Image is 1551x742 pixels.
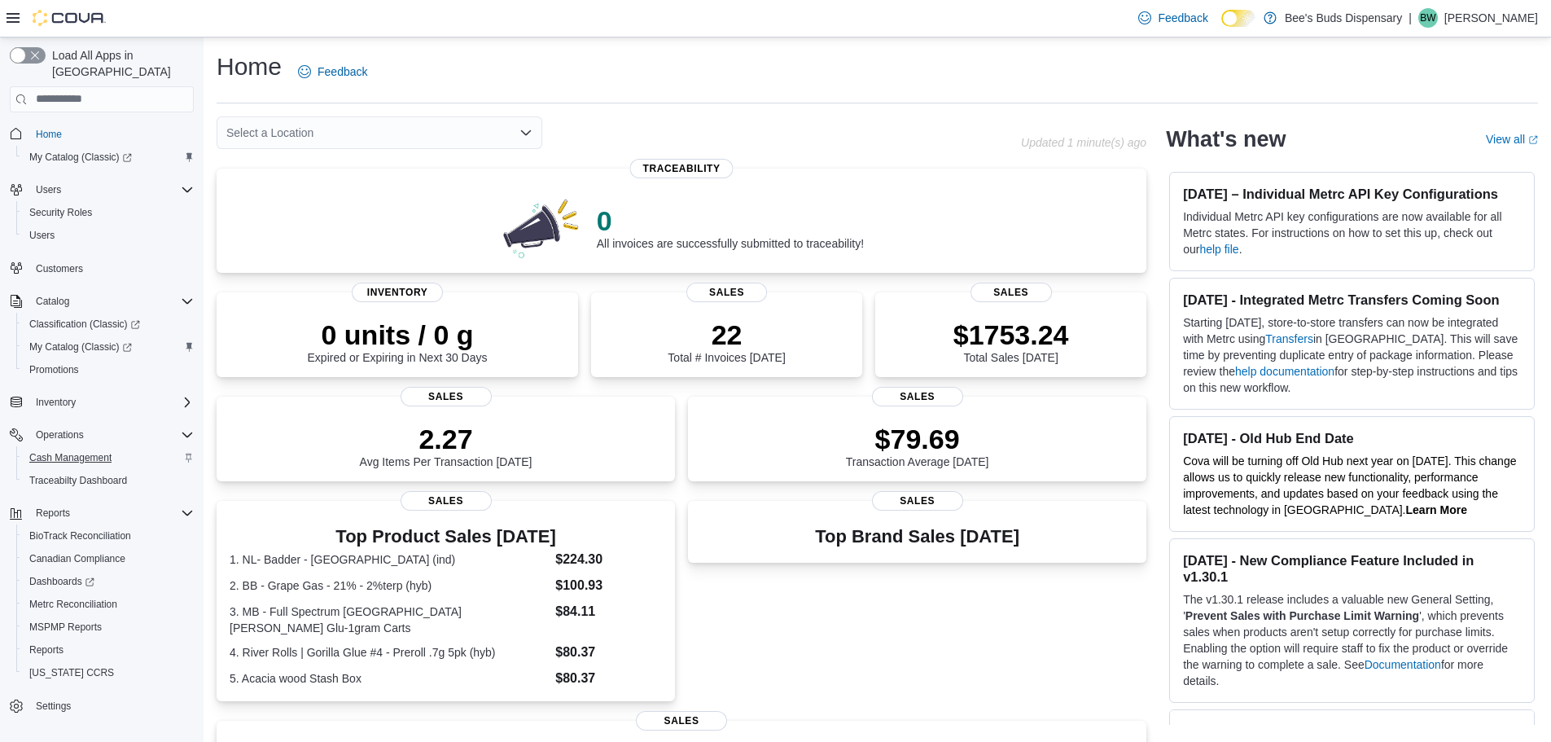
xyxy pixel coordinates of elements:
a: Learn More [1406,503,1467,516]
span: Promotions [23,360,194,380]
p: Updated 1 minute(s) ago [1021,136,1146,149]
button: Reports [29,503,77,523]
span: [US_STATE] CCRS [29,666,114,679]
div: Avg Items Per Transaction [DATE] [360,423,532,468]
p: Individual Metrc API key configurations are now available for all Metrc states. For instructions ... [1183,209,1521,257]
button: Operations [29,425,90,445]
a: help documentation [1235,365,1334,378]
button: Open list of options [519,126,532,139]
dd: $224.30 [555,550,662,569]
dd: $80.37 [555,643,662,662]
button: Users [3,178,200,201]
dt: 1. NL- Badder - [GEOGRAPHIC_DATA] (ind) [230,551,549,568]
a: Users [23,226,61,245]
button: [US_STATE] CCRS [16,661,200,684]
a: Customers [29,259,90,279]
span: Cash Management [29,451,112,464]
span: Users [23,226,194,245]
span: Canadian Compliance [29,552,125,565]
a: Documentation [1365,658,1441,671]
span: MSPMP Reports [23,617,194,637]
p: $79.69 [846,423,989,455]
p: Bee's Buds Dispensary [1285,8,1402,28]
button: Customers [3,257,200,280]
span: Operations [36,428,84,441]
span: Washington CCRS [23,663,194,683]
span: Reports [29,503,194,523]
span: Settings [29,696,194,716]
button: Catalog [3,290,200,313]
a: Home [29,125,68,144]
p: $1753.24 [953,318,1069,351]
span: My Catalog (Classic) [29,151,132,164]
a: My Catalog (Classic) [23,337,138,357]
input: Dark Mode [1221,10,1255,27]
button: Users [16,224,200,247]
span: Canadian Compliance [23,549,194,569]
span: Promotions [29,363,79,376]
span: Operations [29,425,194,445]
span: BioTrack Reconciliation [23,526,194,546]
svg: External link [1528,135,1538,145]
button: Home [3,122,200,146]
h3: [DATE] - Old Hub End Date [1183,430,1521,446]
button: Reports [3,502,200,525]
a: My Catalog (Classic) [16,146,200,169]
span: Customers [29,258,194,279]
dd: $80.37 [555,669,662,688]
button: Users [29,180,68,200]
span: Sales [636,711,727,731]
span: Inventory [29,393,194,412]
button: BioTrack Reconciliation [16,525,200,547]
a: Classification (Classic) [23,314,147,334]
p: Starting [DATE], store-to-store transfers can now be integrated with Metrc using in [GEOGRAPHIC_D... [1183,314,1521,396]
span: Users [36,183,61,196]
button: Reports [16,639,200,661]
span: Dashboards [29,575,94,588]
p: 0 [597,204,864,237]
span: Load All Apps in [GEOGRAPHIC_DATA] [46,47,194,80]
dd: $84.11 [555,602,662,621]
strong: Prevent Sales with Purchase Limit Warning [1185,609,1419,622]
a: Security Roles [23,203,99,222]
button: Metrc Reconciliation [16,593,200,616]
p: | [1409,8,1412,28]
p: The v1.30.1 release includes a valuable new General Setting, ' ', which prevents sales when produ... [1183,591,1521,689]
a: Dashboards [16,570,200,593]
span: Sales [872,387,963,406]
dd: $100.93 [555,576,662,595]
span: Reports [36,507,70,520]
p: 2.27 [360,423,532,455]
button: Security Roles [16,201,200,224]
div: Total Sales [DATE] [953,318,1069,364]
h3: Top Brand Sales [DATE] [815,527,1019,547]
span: Security Roles [29,206,92,219]
p: 0 units / 0 g [308,318,488,351]
span: Security Roles [23,203,194,222]
span: Settings [36,700,71,713]
a: Traceabilty Dashboard [23,471,134,490]
a: Feedback [1132,2,1214,34]
div: Expired or Expiring in Next 30 Days [308,318,488,364]
h3: Top Product Sales [DATE] [230,527,662,547]
div: Transaction Average [DATE] [846,423,989,468]
a: Dashboards [23,572,101,591]
button: Inventory [29,393,82,412]
h3: [DATE] – Individual Metrc API Key Configurations [1183,186,1521,202]
span: Cova will be turning off Old Hub next year on [DATE]. This change allows us to quickly release ne... [1183,454,1516,516]
h3: [DATE] - New Compliance Feature Included in v1.30.1 [1183,552,1521,585]
dt: 3. MB - Full Spectrum [GEOGRAPHIC_DATA][PERSON_NAME] Glu-1gram Carts [230,604,549,636]
a: Classification (Classic) [16,313,200,336]
span: BW [1420,8,1435,28]
button: MSPMP Reports [16,616,200,639]
h2: What's new [1166,126,1286,152]
button: Settings [3,694,200,718]
dt: 2. BB - Grape Gas - 21% - 2%terp (hyb) [230,577,549,594]
span: Feedback [1158,10,1207,26]
a: help file [1199,243,1238,256]
span: Sales [401,387,492,406]
a: MSPMP Reports [23,617,108,637]
span: My Catalog (Classic) [23,147,194,167]
span: Sales [872,491,963,511]
a: Promotions [23,360,85,380]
